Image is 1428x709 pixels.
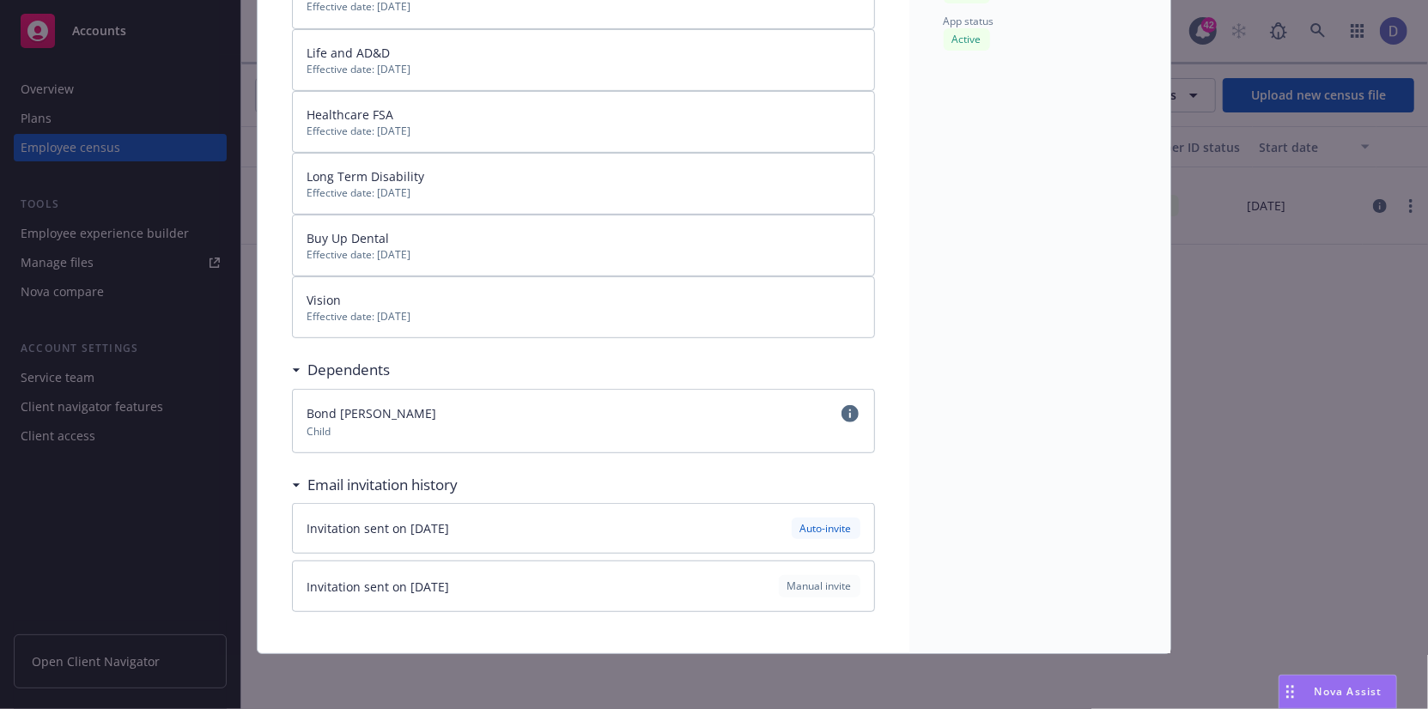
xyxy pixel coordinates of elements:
span: Bond [PERSON_NAME] [307,405,436,421]
div: Auto-invite [792,518,860,539]
a: circleInformation [840,403,860,424]
span: Vision [307,292,341,308]
div: Email invitation history [292,474,458,496]
span: Nova Assist [1315,684,1382,699]
div: Active [944,28,990,50]
span: Long Term Disability [307,168,424,185]
div: Manual invite [779,575,860,597]
span: Invitation sent on [DATE] [307,520,449,536]
span: Effective date: [DATE] [307,309,860,324]
span: Buy Up Dental [307,230,389,246]
span: Life and AD&D [307,45,390,61]
span: Child [307,424,860,439]
div: Dependents [292,359,390,381]
span: Healthcare FSA [307,106,393,123]
span: Effective date: [DATE] [307,62,860,76]
span: App status [944,14,994,28]
span: Effective date: [DATE] [307,247,860,262]
button: Nova Assist [1279,675,1397,709]
span: Effective date: [DATE] [307,185,860,200]
span: Invitation sent on [DATE] [307,579,449,595]
h3: Email invitation history [307,474,458,496]
div: Drag to move [1279,676,1301,708]
h3: Dependents [307,359,390,381]
span: Effective date: [DATE] [307,124,860,138]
